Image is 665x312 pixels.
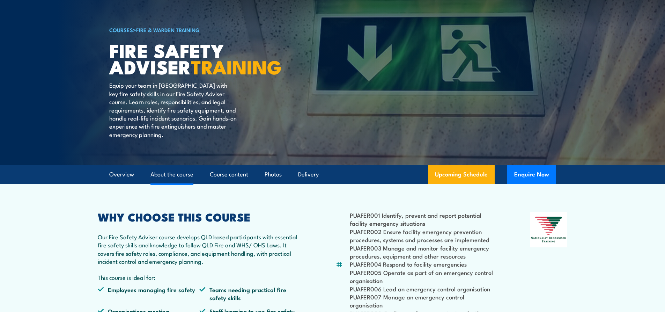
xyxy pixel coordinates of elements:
[109,26,282,34] h6: >
[98,273,302,281] p: This course is ideal for:
[109,165,134,184] a: Overview
[350,285,496,293] li: PUAFER006 Lead an emergency control organisation
[350,293,496,309] li: PUAFER007 Manage an emergency control organisation
[350,244,496,260] li: PUAFER003 Manage and monitor facility emergency procedures, equipment and other resources
[507,165,556,184] button: Enquire Now
[298,165,319,184] a: Delivery
[428,165,495,184] a: Upcoming Schedule
[191,52,282,81] strong: TRAINING
[150,165,193,184] a: About the course
[265,165,282,184] a: Photos
[530,212,568,247] img: Nationally Recognised Training logo.
[136,26,200,34] a: Fire & Warden Training
[109,42,282,74] h1: FIRE SAFETY ADVISER
[199,285,301,302] li: Teams needing practical fire safety skills
[350,227,496,244] li: PUAFER002 Ensure facility emergency prevention procedures, systems and processes are implemented
[109,81,237,138] p: Equip your team in [GEOGRAPHIC_DATA] with key fire safety skills in our Fire Safety Adviser cours...
[98,285,200,302] li: Employees managing fire safety
[350,211,496,227] li: PUAFER001 Identify, prevent and report potential facility emergency situations
[109,26,133,34] a: COURSES
[210,165,248,184] a: Course content
[350,260,496,268] li: PUAFER004 Respond to facility emergencies
[98,233,302,266] p: Our Fire Safety Adviser course develops QLD based participants with essential fire safety skills ...
[98,212,302,222] h2: WHY CHOOSE THIS COURSE
[350,268,496,285] li: PUAFER005 Operate as part of an emergency control organisation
